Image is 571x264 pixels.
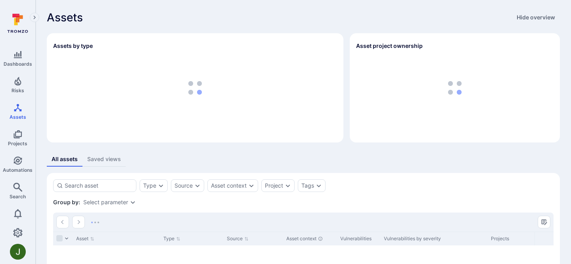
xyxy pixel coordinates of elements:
span: Risks [11,87,24,93]
span: Assets [47,11,83,24]
button: Asset context [211,182,247,189]
button: Project [265,182,283,189]
button: Expand navigation menu [30,13,39,22]
button: Go to the previous page [56,216,69,228]
button: Manage columns [538,216,550,228]
div: Vulnerabilities [340,235,377,242]
button: Expand dropdown [158,182,164,189]
button: Tags [301,182,314,189]
span: Projects [8,141,27,146]
button: Expand dropdown [130,199,136,205]
span: Assets [10,114,26,120]
div: Julia Nakonechna [10,244,26,260]
h2: Asset project ownership [356,42,423,50]
div: grouping parameters [83,199,136,205]
button: Hide overview [512,11,560,24]
div: assets tabs [47,152,560,167]
img: Loading... [91,222,99,223]
span: Dashboards [4,61,32,67]
div: Saved views [87,155,121,163]
button: Type [143,182,156,189]
button: Sort by Source [227,236,249,242]
button: Select parameter [83,199,128,205]
button: Sort by Asset [76,236,94,242]
button: Sort by Type [163,236,180,242]
div: Vulnerabilities by severity [384,235,485,242]
div: All assets [52,155,78,163]
button: Source [174,182,193,189]
button: Go to the next page [72,216,85,228]
span: Select all rows [56,235,63,241]
div: Assets overview [40,27,560,142]
div: Automatically discovered context associated with the asset [318,236,323,241]
button: Expand dropdown [248,182,255,189]
input: Search asset [65,182,133,190]
span: Search [10,194,26,199]
img: ACg8ocJb5u1MqhRZCS4qt_lttNeNnvlQtAsFnznmah6JoQoAHxP7zA=s96-c [10,244,26,260]
button: Expand dropdown [285,182,291,189]
i: Expand navigation menu [32,14,37,21]
button: Expand dropdown [194,182,201,189]
div: Asset context [286,235,334,242]
span: Automations [3,167,33,173]
button: Expand dropdown [316,182,322,189]
h2: Assets by type [53,42,93,50]
span: Group by: [53,198,80,206]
